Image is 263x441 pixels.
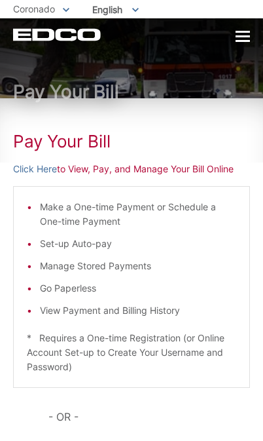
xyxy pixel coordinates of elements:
span: Coronado [13,3,55,14]
p: - OR - [48,408,250,426]
li: Go Paperless [40,281,236,296]
a: Click Here [13,162,57,176]
h1: Pay Your Bill [13,131,250,152]
li: Manage Stored Payments [40,259,236,273]
li: Make a One-time Payment or Schedule a One-time Payment [40,200,236,229]
a: EDCD logo. Return to the homepage. [13,28,101,41]
li: Set-up Auto-pay [40,237,236,251]
h1: Pay Your Bill [13,82,250,102]
p: to View, Pay, and Manage Your Bill Online [13,162,250,176]
li: View Payment and Billing History [40,303,236,318]
p: * Requires a One-time Registration (or Online Account Set-up to Create Your Username and Password) [27,331,236,374]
